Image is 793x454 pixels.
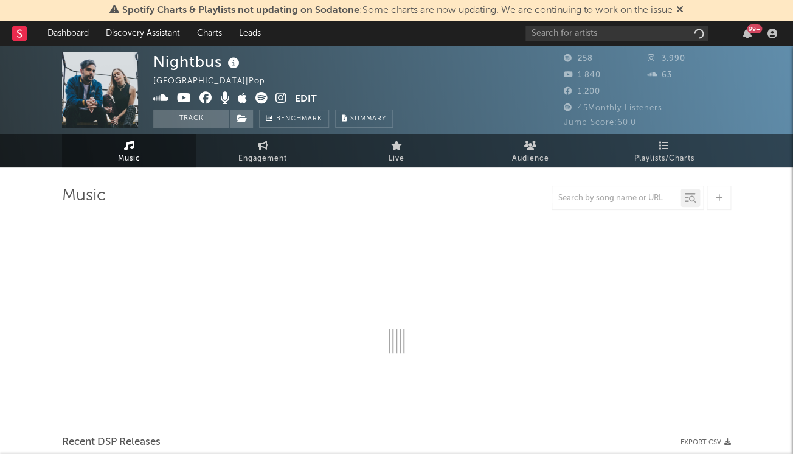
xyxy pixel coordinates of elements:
[189,21,230,46] a: Charts
[97,21,189,46] a: Discovery Assistant
[564,119,636,127] span: Jump Score: 60.0
[122,5,673,15] span: : Some charts are now updating. We are continuing to work on the issue
[512,152,549,166] span: Audience
[153,74,279,89] div: [GEOGRAPHIC_DATA] | Pop
[259,110,329,128] a: Benchmark
[335,110,393,128] button: Summary
[564,104,662,112] span: 45 Monthly Listeners
[648,71,672,79] span: 63
[39,21,97,46] a: Dashboard
[597,134,731,167] a: Playlists/Charts
[564,71,601,79] span: 1.840
[743,29,752,38] button: 99+
[525,26,708,41] input: Search for artists
[350,116,386,122] span: Summary
[680,439,731,446] button: Export CSV
[389,152,404,166] span: Live
[118,152,140,166] span: Music
[238,152,287,166] span: Engagement
[330,134,463,167] a: Live
[747,24,762,33] div: 99 +
[564,55,593,63] span: 258
[648,55,685,63] span: 3.990
[295,92,317,107] button: Edit
[276,112,322,127] span: Benchmark
[122,5,359,15] span: Spotify Charts & Playlists not updating on Sodatone
[634,152,694,166] span: Playlists/Charts
[230,21,269,46] a: Leads
[552,194,680,203] input: Search by song name or URL
[676,5,684,15] span: Dismiss
[564,88,600,96] span: 1.200
[153,110,229,128] button: Track
[463,134,597,167] a: Audience
[196,134,330,167] a: Engagement
[62,435,161,450] span: Recent DSP Releases
[153,52,243,72] div: Nightbus
[62,134,196,167] a: Music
